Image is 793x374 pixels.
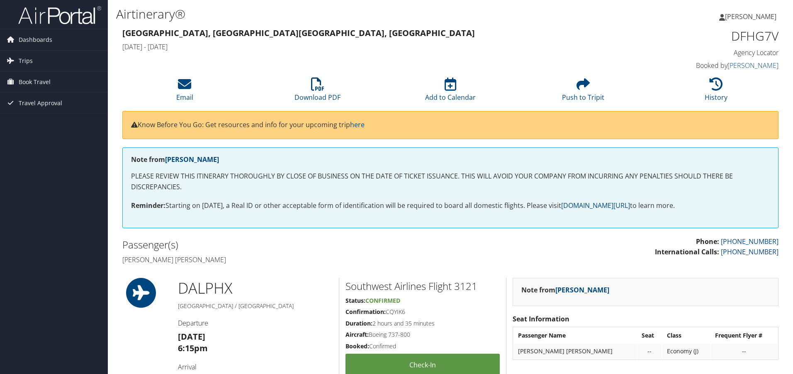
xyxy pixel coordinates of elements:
[350,120,365,129] a: here
[131,155,219,164] strong: Note from
[345,308,500,316] h5: CQYIK6
[521,285,609,294] strong: Note from
[19,93,62,113] span: Travel Approval
[122,27,475,39] strong: [GEOGRAPHIC_DATA], [GEOGRAPHIC_DATA] [GEOGRAPHIC_DATA], [GEOGRAPHIC_DATA]
[176,82,193,102] a: Email
[345,319,500,328] h5: 2 hours and 35 minutes
[561,201,630,210] a: [DOMAIN_NAME][URL]
[165,155,219,164] a: [PERSON_NAME]
[721,237,778,246] a: [PHONE_NUMBER]
[178,319,333,328] h4: Departure
[345,279,500,293] h2: Southwest Airlines Flight 3121
[116,5,562,23] h1: Airtinerary®
[663,328,710,343] th: Class
[131,201,165,210] strong: Reminder:
[624,48,778,57] h4: Agency Locator
[345,331,369,338] strong: Aircraft:
[721,247,778,256] a: [PHONE_NUMBER]
[642,347,658,355] div: --
[663,344,710,359] td: Economy (J)
[345,342,500,350] h5: Confirmed
[345,331,500,339] h5: Boeing 737-800
[345,342,369,350] strong: Booked:
[725,12,776,21] span: [PERSON_NAME]
[19,51,33,71] span: Trips
[696,237,719,246] strong: Phone:
[131,120,770,130] p: Know Before You Go: Get resources and info for your upcoming trip
[122,42,611,51] h4: [DATE] - [DATE]
[624,61,778,70] h4: Booked by
[705,82,727,102] a: History
[345,319,372,327] strong: Duration:
[555,285,609,294] a: [PERSON_NAME]
[131,200,770,211] p: Starting on [DATE], a Real ID or other acceptable form of identification will be required to boar...
[18,5,101,25] img: airportal-logo.png
[711,328,777,343] th: Frequent Flyer #
[178,278,333,299] h1: DAL PHX
[178,302,333,310] h5: [GEOGRAPHIC_DATA] / [GEOGRAPHIC_DATA]
[178,343,208,354] strong: 6:15pm
[365,297,400,304] span: Confirmed
[715,347,773,355] div: --
[637,328,662,343] th: Seat
[131,171,770,192] p: PLEASE REVIEW THIS ITINERARY THOROUGHLY BY CLOSE OF BUSINESS ON THE DATE OF TICKET ISSUANCE. THIS...
[624,27,778,45] h1: DFHG7V
[19,72,51,92] span: Book Travel
[294,82,341,102] a: Download PDF
[122,255,444,264] h4: [PERSON_NAME] [PERSON_NAME]
[122,238,444,252] h2: Passenger(s)
[19,29,52,50] span: Dashboards
[345,308,386,316] strong: Confirmation:
[719,4,785,29] a: [PERSON_NAME]
[655,247,719,256] strong: International Calls:
[514,328,636,343] th: Passenger Name
[178,362,333,372] h4: Arrival
[562,82,604,102] a: Push to Tripit
[178,331,205,342] strong: [DATE]
[345,297,365,304] strong: Status:
[513,314,569,323] strong: Seat Information
[425,82,476,102] a: Add to Calendar
[514,344,636,359] td: [PERSON_NAME] [PERSON_NAME]
[727,61,778,70] a: [PERSON_NAME]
